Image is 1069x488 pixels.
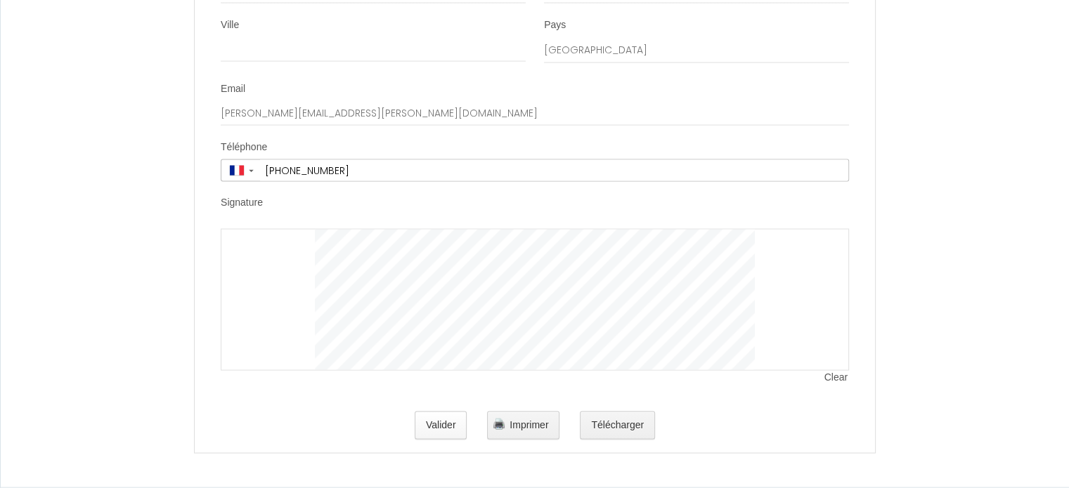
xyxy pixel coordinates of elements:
label: Ville [221,18,239,32]
input: +33 6 12 34 56 78 [260,160,848,181]
button: Télécharger [580,411,655,440]
span: Clear [824,371,849,385]
img: printer.png [493,418,505,430]
button: Imprimer [487,411,559,440]
span: Imprimer [510,419,548,430]
label: Pays [544,18,566,32]
span: ▼ [247,168,255,173]
label: Téléphone [221,140,267,154]
label: Email [221,82,245,96]
button: Valider [415,411,467,440]
label: Signature [221,196,263,210]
